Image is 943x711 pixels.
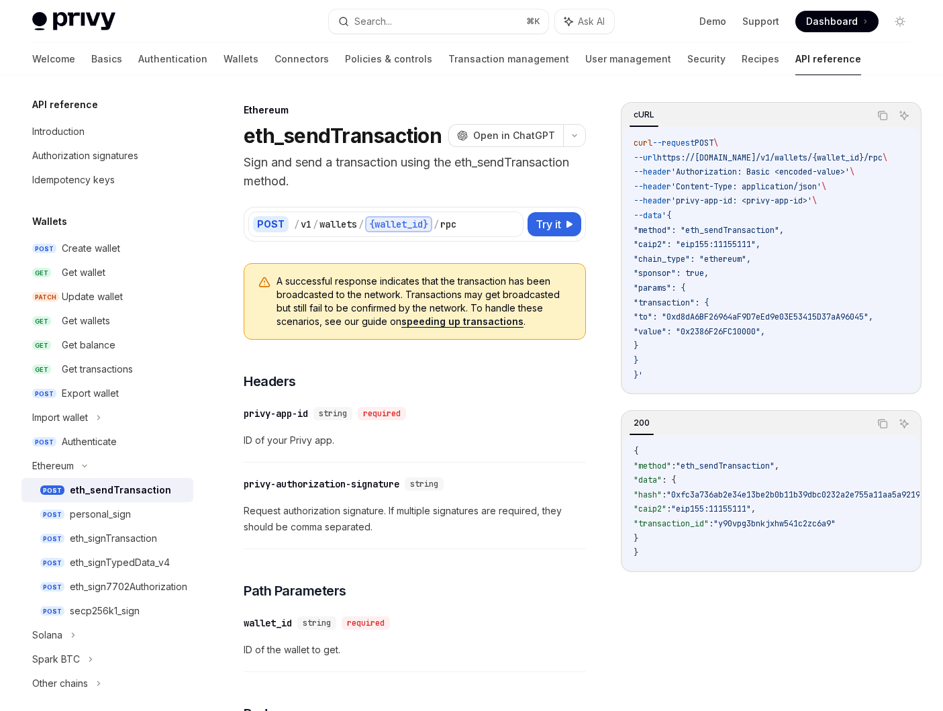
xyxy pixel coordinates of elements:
div: wallets [319,218,357,231]
button: Search...⌘K [329,9,549,34]
a: speeding up transactions [401,316,524,328]
a: Security [687,43,726,75]
span: } [634,340,638,351]
div: Export wallet [62,385,119,401]
div: required [358,407,406,420]
span: Ask AI [578,15,605,28]
div: / [294,218,299,231]
span: "caip2" [634,504,666,514]
div: Introduction [32,124,85,140]
a: POSTeth_sign7702Authorization [21,575,193,599]
span: Request authorization signature. If multiple signatures are required, they should be comma separa... [244,503,586,535]
div: eth_sign7702Authorization [70,579,187,595]
span: string [410,479,438,489]
span: ID of the wallet to get. [244,642,586,658]
div: Authorization signatures [32,148,138,164]
a: Support [742,15,779,28]
a: Welcome [32,43,75,75]
button: Try it [528,212,581,236]
span: POST [40,558,64,568]
div: POST [253,216,289,232]
a: User management [585,43,671,75]
span: , [751,504,756,514]
span: POST [695,138,713,148]
a: POSTpersonal_sign [21,502,193,526]
span: "sponsor": true, [634,268,709,279]
span: ID of your Privy app. [244,432,586,448]
span: } [634,355,638,366]
span: "caip2": "eip155:11155111", [634,239,760,250]
a: Idempotency keys [21,168,193,192]
button: Ask AI [555,9,614,34]
span: --header [634,195,671,206]
span: : [662,489,666,500]
a: Dashboard [795,11,879,32]
span: Try it [536,216,561,232]
h5: Wallets [32,214,67,230]
span: { [634,446,638,457]
span: string [319,408,347,419]
svg: Warning [258,276,271,289]
span: GET [32,340,51,350]
div: Create wallet [62,240,120,256]
span: 'Authorization: Basic <encoded-value>' [671,167,850,177]
span: : [671,461,676,471]
a: Basics [91,43,122,75]
span: : [666,504,671,514]
a: GETGet transactions [21,357,193,381]
a: Recipes [742,43,779,75]
h1: eth_sendTransaction [244,124,442,148]
h5: API reference [32,97,98,113]
a: Authorization signatures [21,144,193,168]
a: PATCHUpdate wallet [21,285,193,309]
span: , [775,461,779,471]
span: : { [662,475,676,485]
span: --header [634,167,671,177]
div: / [313,218,318,231]
span: Headers [244,372,296,391]
span: "transaction": { [634,297,709,308]
span: 'Content-Type: application/json' [671,181,822,192]
span: \ [713,138,718,148]
span: Path Parameters [244,581,346,600]
span: curl [634,138,652,148]
span: A successful response indicates that the transaction has been broadcasted to the network. Transac... [277,275,572,328]
div: Ethereum [244,103,586,117]
span: --url [634,152,657,163]
span: --data [634,210,662,221]
a: Transaction management [448,43,569,75]
span: GET [32,316,51,326]
div: Ethereum [32,458,74,474]
div: Get wallets [62,313,110,329]
span: : [709,518,713,529]
button: Ask AI [895,415,913,432]
span: \ [822,181,826,192]
span: } [634,547,638,558]
span: '{ [662,210,671,221]
span: "transaction_id" [634,518,709,529]
div: required [342,616,390,630]
div: privy-authorization-signature [244,477,399,491]
div: Other chains [32,675,88,692]
button: Toggle dark mode [889,11,911,32]
span: --request [652,138,695,148]
span: PATCH [32,292,59,302]
a: GETGet balance [21,333,193,357]
span: https://[DOMAIN_NAME]/v1/wallets/{wallet_id}/rpc [657,152,883,163]
button: Copy the contents from the code block [874,107,891,124]
span: POST [40,606,64,616]
a: POSTsecp256k1_sign [21,599,193,623]
span: "params": { [634,283,685,293]
div: Get wallet [62,265,105,281]
img: light logo [32,12,115,31]
div: eth_signTransaction [70,530,157,547]
div: rpc [440,218,456,231]
div: privy-app-id [244,407,308,420]
div: personal_sign [70,506,131,522]
span: \ [850,167,854,177]
a: GETGet wallet [21,260,193,285]
div: Get transactions [62,361,133,377]
a: Wallets [224,43,258,75]
span: GET [32,268,51,278]
a: Connectors [275,43,329,75]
